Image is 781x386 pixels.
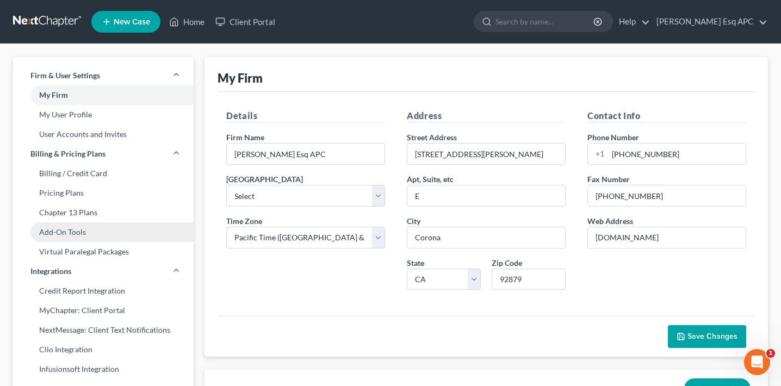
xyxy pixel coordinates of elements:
label: State [407,257,424,269]
a: Home [164,12,210,32]
h5: Details [226,109,385,123]
iframe: Intercom live chat [744,349,770,375]
div: +1 [588,144,608,164]
label: City [407,215,420,227]
a: Billing / Credit Card [13,164,194,183]
h5: Address [407,109,566,123]
input: Enter name... [227,144,385,164]
a: Virtual Paralegal Packages [13,242,194,262]
label: Web Address [587,215,633,227]
a: Client Portal [210,12,281,32]
a: My Firm [13,85,194,105]
input: XXXXX [492,269,566,290]
button: Save Changes [668,325,746,348]
label: Street Address [407,132,457,143]
input: Search by name... [495,11,595,32]
h5: Contact Info [587,109,746,123]
label: Fax Number [587,173,630,185]
span: Billing & Pricing Plans [30,148,106,159]
label: Zip Code [492,257,522,269]
a: MyChapter: Client Portal [13,301,194,320]
input: (optional) [407,185,565,206]
a: Help [613,12,650,32]
span: 1 [766,349,775,358]
a: Clio Integration [13,340,194,359]
a: User Accounts and Invites [13,124,194,144]
a: Billing & Pricing Plans [13,144,194,164]
a: Integrations [13,262,194,281]
label: Time Zone [226,215,262,227]
span: New Case [114,18,150,26]
span: Firm & User Settings [30,70,100,81]
a: NextMessage: Client Text Notifications [13,320,194,340]
input: Enter web address.... [588,227,746,248]
a: Pricing Plans [13,183,194,203]
input: Enter address... [407,144,565,164]
a: Credit Report Integration [13,281,194,301]
a: My User Profile [13,105,194,124]
a: Infusionsoft Integration [13,359,194,379]
label: Apt, Suite, etc [407,173,454,185]
a: Chapter 13 Plans [13,203,194,222]
div: My Firm [218,70,263,86]
label: Phone Number [587,132,639,143]
input: Enter phone... [608,144,746,164]
input: Enter city... [407,227,565,248]
span: Save Changes [687,332,737,341]
a: Firm & User Settings [13,66,194,85]
a: Add-On Tools [13,222,194,242]
span: Integrations [30,266,71,277]
a: [PERSON_NAME] Esq APC [651,12,767,32]
span: Firm Name [226,133,264,142]
input: Enter fax... [588,185,746,206]
label: [GEOGRAPHIC_DATA] [226,173,303,185]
